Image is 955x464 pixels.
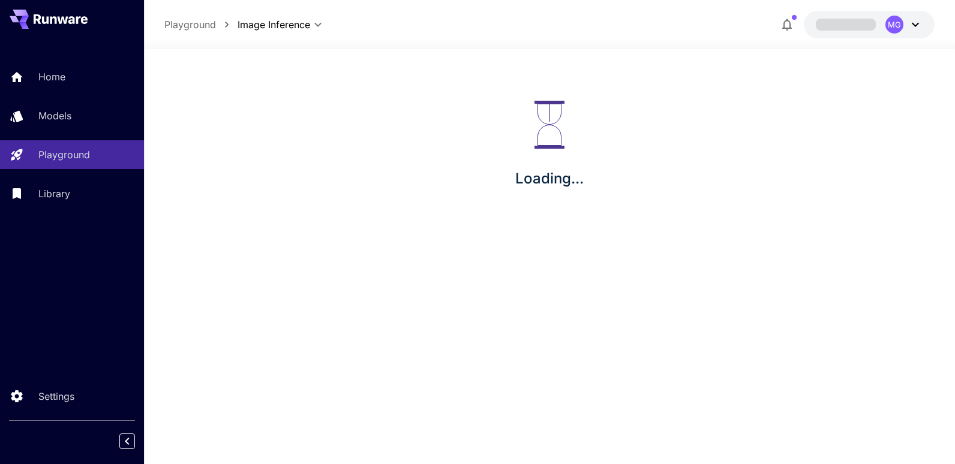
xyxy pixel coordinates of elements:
[38,147,90,162] p: Playground
[119,433,135,449] button: Collapse sidebar
[38,109,71,123] p: Models
[515,168,584,189] p: Loading...
[164,17,238,32] nav: breadcrumb
[238,17,310,32] span: Image Inference
[164,17,216,32] a: Playground
[128,430,144,452] div: Collapse sidebar
[885,16,903,34] div: MG
[38,186,70,201] p: Library
[804,11,935,38] button: MG
[38,70,65,84] p: Home
[38,389,74,403] p: Settings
